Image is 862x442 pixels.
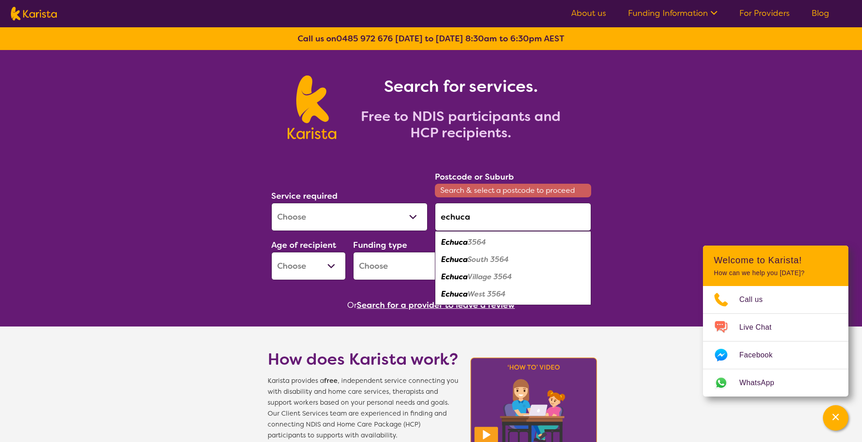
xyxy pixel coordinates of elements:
[571,8,606,19] a: About us
[347,108,574,141] h2: Free to NDIS participants and HCP recipients.
[271,191,338,201] label: Service required
[268,376,458,441] span: Karista provides a , independent service connecting you with disability and home care services, t...
[353,240,407,251] label: Funding type
[739,348,783,362] span: Facebook
[468,255,509,264] em: South 3564
[357,298,515,312] button: Search for a provider to leave a review
[812,8,829,19] a: Blog
[739,293,774,306] span: Call us
[739,321,782,334] span: Live Chat
[288,75,336,139] img: Karista logo
[271,240,336,251] label: Age of recipient
[11,7,57,20] img: Karista logo
[439,268,587,286] div: Echuca Village 3564
[439,286,587,303] div: Echuca West 3564
[468,272,512,281] em: Village 3564
[435,184,591,197] span: Search & select a postcode to proceed
[439,251,587,268] div: Echuca South 3564
[739,8,790,19] a: For Providers
[441,272,468,281] em: Echuca
[703,246,848,397] div: Channel Menu
[336,33,393,44] a: 0485 972 676
[298,33,564,44] b: Call us on [DATE] to [DATE] 8:30am to 6:30pm AEST
[714,255,837,266] h2: Welcome to Karista!
[441,237,468,247] em: Echuca
[435,171,514,182] label: Postcode or Suburb
[324,377,338,385] b: free
[439,234,587,251] div: Echuca 3564
[268,348,458,370] h1: How does Karista work?
[714,269,837,277] p: How can we help you [DATE]?
[435,203,591,231] input: Type
[628,8,718,19] a: Funding Information
[347,75,574,97] h1: Search for services.
[739,376,785,390] span: WhatsApp
[703,369,848,397] a: Web link opens in a new tab.
[703,286,848,397] ul: Choose channel
[441,289,468,299] em: Echuca
[347,298,357,312] span: Or
[468,237,486,247] em: 3564
[823,405,848,431] button: Channel Menu
[441,255,468,264] em: Echuca
[468,289,506,299] em: West 3564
